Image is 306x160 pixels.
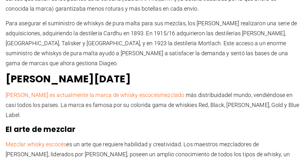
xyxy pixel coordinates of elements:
[6,141,66,148] a: Mezclar whisky escocés
[6,72,131,86] font: [PERSON_NAME][DATE]
[6,92,299,118] font: del mundo, vendiéndose en casi todos los países. La marca es famosa por su colorida gama de whisk...
[6,20,297,66] font: Para asegurar el suministro de whiskys de pura malta para sus mezclas, los [PERSON_NAME] realizar...
[186,92,225,98] font: más distribuida
[6,124,76,134] font: El arte de mezclar
[160,92,184,98] a: mezclado
[6,92,160,98] a: [PERSON_NAME] es actualmente la marca de whisky escocés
